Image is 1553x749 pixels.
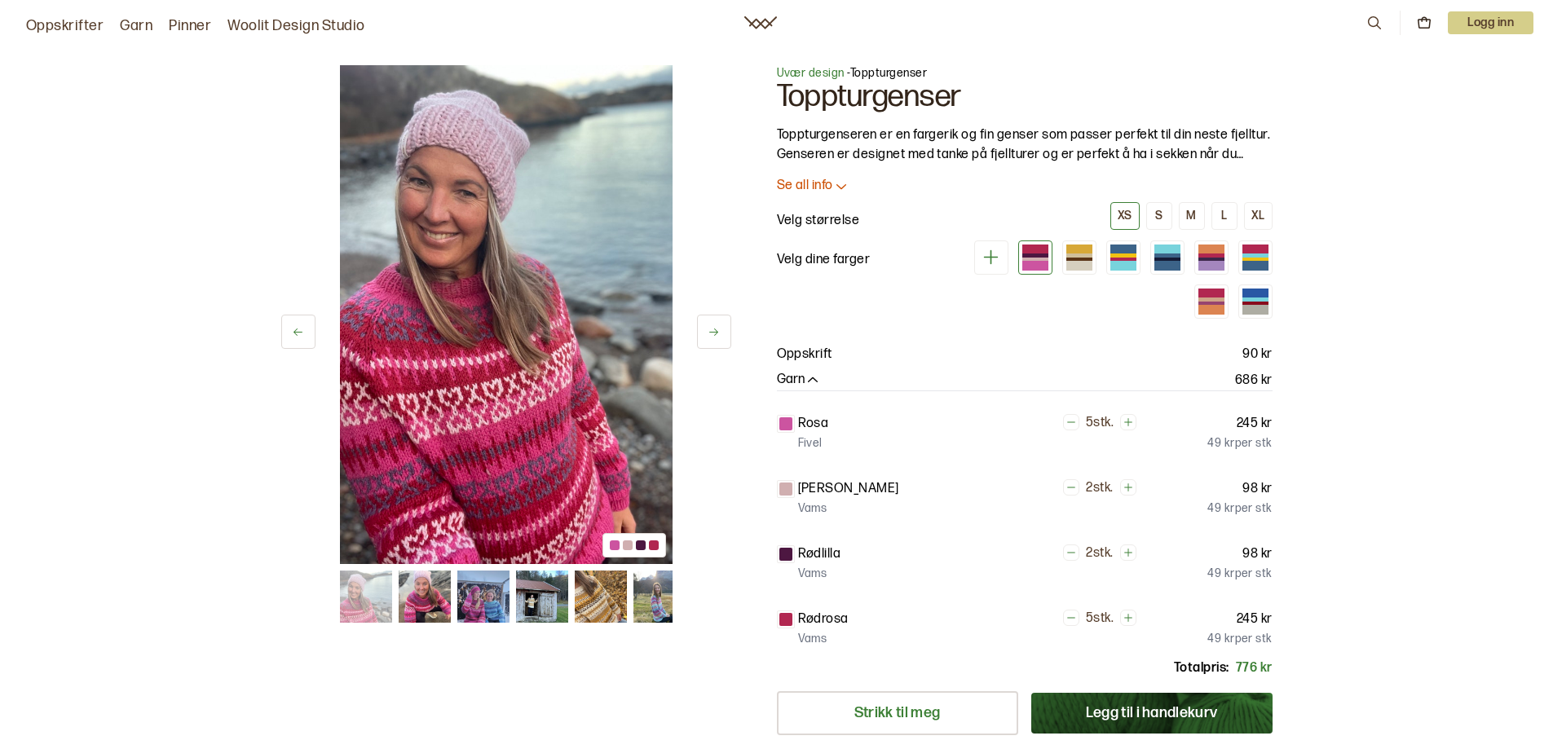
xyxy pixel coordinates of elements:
div: Variant 1 [1018,240,1052,275]
p: Rødrosa [798,610,849,629]
div: Variant 8 [1238,284,1273,319]
p: 2 stk. [1086,480,1113,497]
a: Strikk til meg [777,691,1018,735]
button: Se all info [777,178,1273,195]
button: S [1146,202,1172,230]
p: Totalpris: [1174,659,1229,678]
div: Variant 4 [1150,240,1185,275]
h1: Toppturgenser [777,82,1273,112]
p: 98 kr [1242,544,1272,564]
p: 49 kr per stk [1207,500,1272,517]
a: Pinner [169,15,211,37]
button: XS [1110,202,1140,230]
p: Vams [798,631,827,647]
p: Velg størrelse [777,211,860,231]
div: Variant 6 [1238,240,1273,275]
div: Variant 2 (utsolgt) [1062,240,1096,275]
div: L [1221,209,1227,223]
button: Legg til i handlekurv [1031,693,1273,734]
button: L [1211,202,1238,230]
p: 2 stk. [1086,545,1113,562]
p: Rødlilla [798,544,841,564]
div: Variant 7 (utsolgt) [1194,284,1229,319]
a: Garn [120,15,152,37]
p: 49 kr per stk [1207,631,1272,647]
p: Se all info [777,178,833,195]
div: XL [1251,209,1265,223]
p: 90 kr [1242,345,1272,364]
p: Rosa [798,414,829,434]
p: 49 kr per stk [1207,566,1272,582]
p: 98 kr [1242,479,1272,499]
p: Vams [798,566,827,582]
p: Velg dine farger [777,250,871,270]
p: Oppskrift [777,345,832,364]
div: XS [1118,209,1132,223]
p: 245 kr [1237,414,1273,434]
button: User dropdown [1448,11,1533,34]
p: Fivel [798,435,823,452]
p: [PERSON_NAME] [798,479,899,499]
button: Garn [777,372,821,389]
p: 5 stk. [1086,610,1114,628]
img: Bilde av oppskrift [340,65,673,564]
p: - Toppturgenser [777,65,1273,82]
a: Woolit Design Studio [227,15,365,37]
a: Oppskrifter [26,15,104,37]
p: 245 kr [1237,610,1273,629]
p: Toppturgenseren er en fargerik og fin genser som passer perfekt til din neste fjelltur. Genseren ... [777,126,1273,165]
a: Uvær design [777,66,845,80]
div: M [1186,209,1196,223]
p: 5 stk. [1086,415,1114,432]
p: 776 kr [1236,659,1273,678]
button: M [1179,202,1205,230]
p: 49 kr per stk [1207,435,1272,452]
div: S [1155,209,1163,223]
button: XL [1244,202,1273,230]
p: Logg inn [1448,11,1533,34]
div: Variant 5 [1194,240,1229,275]
div: Variant 3 [1106,240,1140,275]
p: 686 kr [1235,371,1273,390]
p: Vams [798,500,827,517]
a: Woolit [744,16,777,29]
